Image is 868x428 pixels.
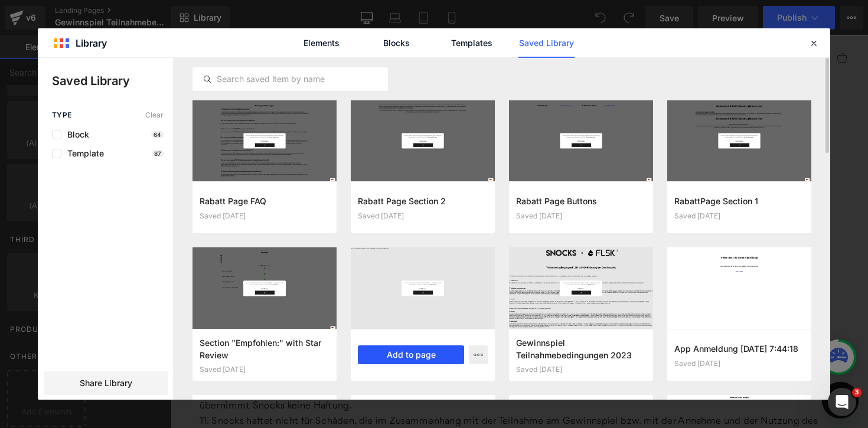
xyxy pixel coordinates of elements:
[61,149,104,158] span: Template
[518,28,575,58] a: Saved Library
[516,365,646,374] div: Saved [DATE]
[200,336,329,361] h3: Section "Empfohlen:" with Star Review
[674,342,804,355] h3: App Anmeldung [DATE] 7:44:18
[828,388,856,416] iframe: Intercom live chat
[674,195,804,207] h3: RabattPage Section 1
[852,388,862,397] span: 3
[358,212,488,220] div: Saved [DATE]
[145,111,164,119] span: Clear
[200,365,329,374] div: Saved [DATE]
[293,28,350,58] a: Elements
[204,153,511,180] span: Auch wir machen diese Sache mit den Cookies. Sie helfen uns dabei, unsere Seite geiler zu machen....
[358,195,488,207] h3: Rabatt Page Section 2
[516,212,646,220] div: Saved [DATE]
[52,72,173,90] p: Saved Library
[152,150,164,157] p: 87
[193,72,387,86] input: Search saved item by name
[52,111,72,119] span: Type
[674,360,804,368] div: Saved [DATE]
[200,212,329,220] div: Saved [DATE]
[255,188,460,220] button: settings cookies
[516,336,646,361] h3: Gewinnspiel Teilnahmebedingungen 2023
[358,345,464,364] button: Add to page
[443,28,500,58] a: Templates
[404,165,485,180] a: Ich will mehr wissen.
[200,195,329,207] h3: Rabatt Page FAQ
[61,130,89,139] span: Block
[80,377,132,389] span: Share Library
[282,220,437,249] button: allow cookies
[674,212,804,220] div: Saved [DATE]
[151,131,164,138] p: 64
[516,195,646,207] h3: Rabatt Page Buttons
[368,28,425,58] a: Blocks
